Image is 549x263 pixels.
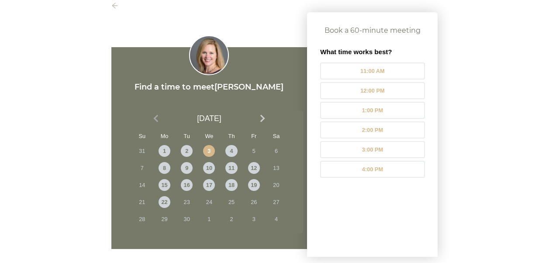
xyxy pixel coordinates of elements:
div: month 2025-09 [118,145,300,231]
div: Tu [181,130,193,142]
div: [DATE] [115,114,303,123]
div: Choose Tuesday, September 9th, 2025 [181,162,193,174]
li: 11:00 AM [320,62,425,80]
div: Choose Wednesday, September 3rd, 2025 [203,145,215,157]
div: Fr [248,130,260,142]
div: Choose Monday, September 8th, 2025 [159,162,170,174]
div: Choose Thursday, September 18th, 2025 [225,179,237,191]
button: Previous Month [149,111,163,125]
div: Mo [159,130,170,142]
div: Choose Monday, September 15th, 2025 [159,179,170,191]
li: 12:00 PM [320,82,425,99]
div: Sa [270,130,282,142]
div: Choose Tuesday, September 2nd, 2025 [181,145,193,157]
div: Choose Wednesday, September 17th, 2025 [203,179,215,191]
div: Choose Thursday, September 11th, 2025 [225,162,237,174]
div: Su [136,130,148,142]
div: Th [225,130,237,142]
li: 4:00 PM [320,161,425,178]
div: Choose Friday, September 19th, 2025 [248,179,260,191]
div: Choose Wednesday, September 10th, 2025 [203,162,215,174]
button: Next Month [256,111,269,125]
span: arrow-left [111,2,118,9]
div: Choose Tuesday, September 16th, 2025 [181,179,193,191]
li: 1:00 PM [320,102,425,119]
div: Book a 60-minute meeting [307,25,438,36]
li: 3:00 PM [320,141,425,158]
div: Choose Monday, September 22nd, 2025 [159,196,170,208]
div: Choose Thursday, September 4th, 2025 [225,145,237,157]
div: We [203,130,215,142]
div: Choose Friday, September 12th, 2025 [248,162,260,174]
li: 2:00 PM [320,121,425,138]
div: Find a time to meet [PERSON_NAME] [111,81,307,93]
img: frfaoi99ihoeugsqx96l.png [189,35,229,75]
div: What time works best? [320,48,425,55]
div: Choose Monday, September 1st, 2025 [159,145,170,157]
